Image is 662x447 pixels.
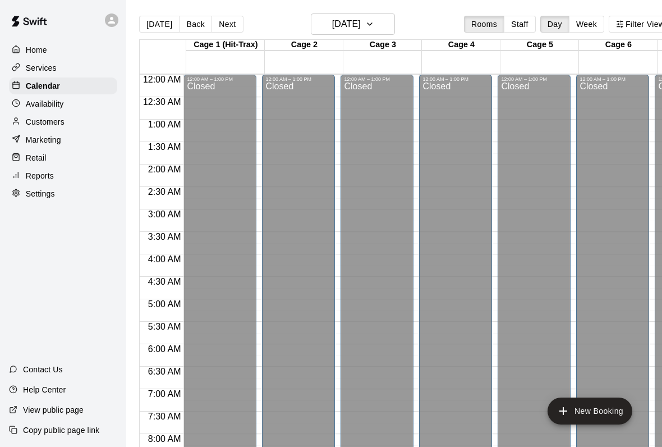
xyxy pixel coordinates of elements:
[145,322,184,331] span: 5:30 AM
[145,165,184,174] span: 2:00 AM
[26,44,47,56] p: Home
[579,40,658,51] div: Cage 6
[9,42,117,58] a: Home
[23,384,66,395] p: Help Center
[187,76,253,82] div: 12:00 AM – 1:00 PM
[9,149,117,166] a: Retail
[265,40,343,51] div: Cage 2
[145,277,184,286] span: 4:30 AM
[140,97,184,107] span: 12:30 AM
[145,412,184,421] span: 7:30 AM
[9,60,117,76] a: Services
[501,76,567,82] div: 12:00 AM – 1:00 PM
[9,185,117,202] a: Settings
[422,76,489,82] div: 12:00 AM – 1:00 PM
[139,16,180,33] button: [DATE]
[500,40,579,51] div: Cage 5
[569,16,604,33] button: Week
[26,152,47,163] p: Retail
[26,98,64,110] p: Availability
[145,434,184,444] span: 8:00 AM
[26,188,55,199] p: Settings
[9,95,117,112] a: Availability
[145,254,184,264] span: 4:00 AM
[26,80,60,92] p: Calendar
[580,76,646,82] div: 12:00 AM – 1:00 PM
[26,170,54,181] p: Reports
[504,16,536,33] button: Staff
[343,40,422,51] div: Cage 3
[140,75,184,84] span: 12:00 AM
[540,16,569,33] button: Day
[23,364,63,375] p: Contact Us
[464,16,504,33] button: Rooms
[422,40,500,51] div: Cage 4
[145,209,184,219] span: 3:00 AM
[179,16,212,33] button: Back
[311,13,395,35] button: [DATE]
[9,77,117,94] a: Calendar
[26,116,65,127] p: Customers
[9,113,117,130] a: Customers
[548,398,632,425] button: add
[145,232,184,241] span: 3:30 AM
[9,131,117,148] a: Marketing
[9,167,117,184] a: Reports
[145,142,184,152] span: 1:30 AM
[145,344,184,354] span: 6:00 AM
[145,187,184,197] span: 2:30 AM
[186,40,265,51] div: Cage 1 (Hit-Trax)
[145,299,184,309] span: 5:00 AM
[145,367,184,376] span: 6:30 AM
[332,16,361,32] h6: [DATE]
[26,62,57,74] p: Services
[344,76,410,82] div: 12:00 AM – 1:00 PM
[23,425,99,436] p: Copy public page link
[26,134,61,145] p: Marketing
[265,76,332,82] div: 12:00 AM – 1:00 PM
[145,120,184,129] span: 1:00 AM
[145,389,184,399] span: 7:00 AM
[212,16,243,33] button: Next
[23,404,84,416] p: View public page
